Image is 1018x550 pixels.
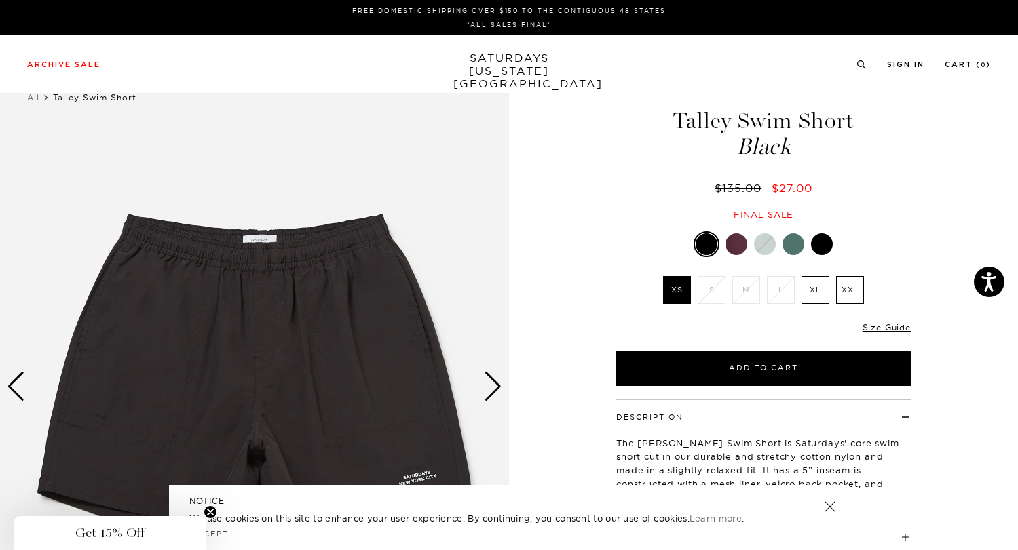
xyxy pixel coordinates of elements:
a: Archive Sale [27,61,100,68]
label: XL [802,276,829,304]
label: XXL [836,276,864,304]
p: *ALL SALES FINAL* [33,20,985,30]
span: Get 15% Off [75,525,145,541]
a: Size Guide [863,322,911,332]
button: Description [616,414,683,421]
h5: NOTICE [189,495,829,507]
div: Next slide [484,372,502,401]
a: Accept [189,529,229,538]
p: We use cookies on this site to enhance your user experience. By continuing, you consent to our us... [189,511,780,525]
span: Talley Swim Short [53,92,136,102]
a: SATURDAYS[US_STATE][GEOGRAPHIC_DATA] [453,52,565,90]
div: Get 15% OffClose teaser [14,516,206,550]
div: Previous slide [7,372,25,401]
button: Close teaser [204,505,217,519]
span: $27.00 [772,181,812,195]
del: $135.00 [715,181,767,195]
p: The [PERSON_NAME] Swim Short is Saturdays' core swim short cut in our durable and stretchy cotton... [616,436,911,504]
a: Cart (0) [945,61,991,68]
span: Black [614,136,913,158]
div: Final sale [614,209,913,220]
p: FREE DOMESTIC SHIPPING OVER $150 TO THE CONTIGUOUS 48 STATES [33,5,985,16]
a: Sign In [887,61,924,68]
a: Learn more [690,513,742,524]
button: Add to Cart [616,351,911,386]
label: XS [663,276,691,304]
h1: Talley Swim Short [614,110,913,158]
a: All [27,92,39,102]
small: 0 [981,62,986,68]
